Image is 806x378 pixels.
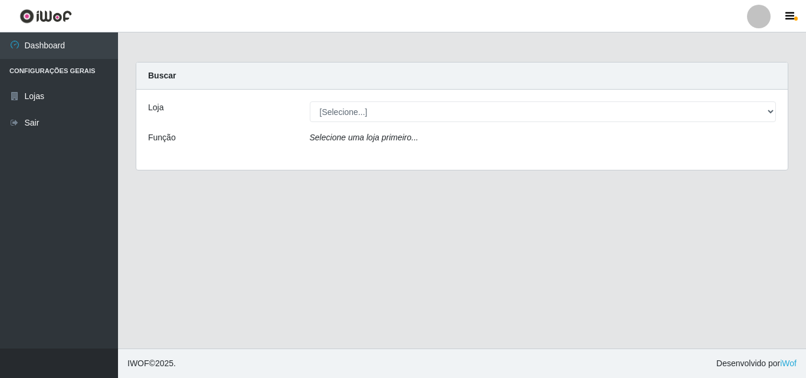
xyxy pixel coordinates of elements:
[127,359,149,368] span: IWOF
[127,357,176,370] span: © 2025 .
[716,357,797,370] span: Desenvolvido por
[148,101,163,114] label: Loja
[148,71,176,80] strong: Buscar
[310,133,418,142] i: Selecione uma loja primeiro...
[148,132,176,144] label: Função
[780,359,797,368] a: iWof
[19,9,72,24] img: CoreUI Logo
